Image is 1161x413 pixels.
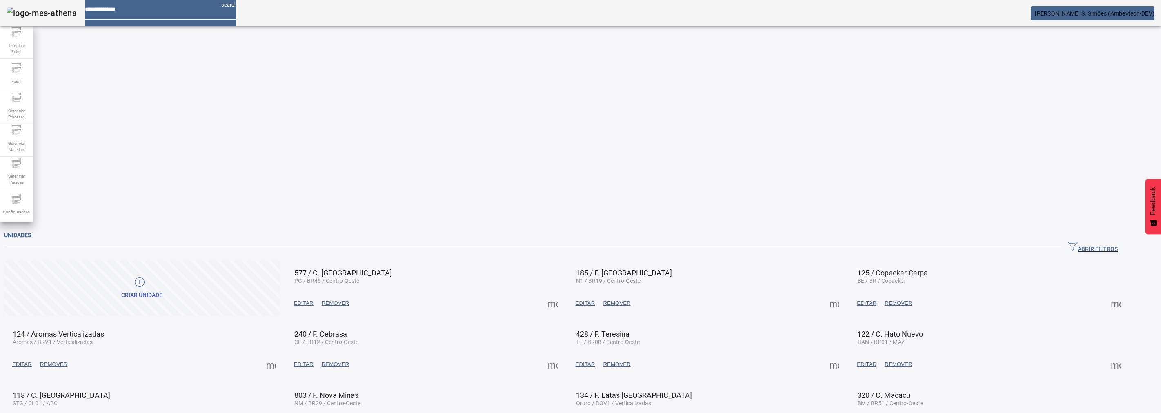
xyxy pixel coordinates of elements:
[13,391,110,400] span: 118 / C. [GEOGRAPHIC_DATA]
[857,360,876,369] span: EDITAR
[9,76,24,87] span: Fabril
[13,339,93,345] span: Aromas / BRV1 / Verticalizadas
[1035,10,1154,17] span: [PERSON_NAME] S. Simões (Ambevtech-DEV)
[294,299,314,307] span: EDITAR
[857,339,905,345] span: HAN / RP01 / MAZ
[1108,296,1123,311] button: Mais
[576,360,595,369] span: EDITAR
[576,391,692,400] span: 134 / F. Latas [GEOGRAPHIC_DATA]
[576,299,595,307] span: EDITAR
[7,7,77,20] img: logo-mes-athena
[8,357,36,372] button: EDITAR
[290,296,318,311] button: EDITAR
[576,330,629,338] span: 428 / F. Teresina
[290,357,318,372] button: EDITAR
[857,299,876,307] span: EDITAR
[1108,357,1123,372] button: Mais
[1145,179,1161,234] button: Feedback - Mostrar pesquisa
[853,357,881,372] button: EDITAR
[576,339,640,345] span: TE / BR08 / Centro-Oeste
[603,299,630,307] span: REMOVER
[13,330,104,338] span: 124 / Aromas Verticalizadas
[576,400,651,406] span: Oruro / BOV1 / Verticalizadas
[4,105,29,122] span: Gerenciar Processo
[545,357,560,372] button: Mais
[827,357,841,372] button: Mais
[318,357,353,372] button: REMOVER
[881,357,916,372] button: REMOVER
[572,296,599,311] button: EDITAR
[294,269,392,277] span: 577 / C. [GEOGRAPHIC_DATA]
[294,391,358,400] span: 803 / F. Nova Minas
[40,360,67,369] span: REMOVER
[885,299,912,307] span: REMOVER
[603,360,630,369] span: REMOVER
[857,391,910,400] span: 320 / C. Macacu
[121,291,162,300] div: Criar unidade
[857,400,923,406] span: BM / BR51 / Centro-Oeste
[294,278,359,284] span: PG / BR45 / Centro-Oeste
[885,360,912,369] span: REMOVER
[881,296,916,311] button: REMOVER
[294,400,360,406] span: NM / BR29 / Centro-Oeste
[294,360,314,369] span: EDITAR
[294,330,347,338] span: 240 / F. Cebrasa
[1068,241,1118,253] span: ABRIR FILTROS
[599,357,634,372] button: REMOVER
[322,299,349,307] span: REMOVER
[4,171,29,188] span: Gerenciar Paradas
[572,357,599,372] button: EDITAR
[264,357,278,372] button: Mais
[1150,187,1157,215] span: Feedback
[853,296,881,311] button: EDITAR
[857,330,923,338] span: 122 / C. Hato Nuevo
[545,296,560,311] button: Mais
[576,269,672,277] span: 185 / F. [GEOGRAPHIC_DATA]
[827,296,841,311] button: Mais
[4,40,29,57] span: Template Fabril
[857,278,905,284] span: BE / BR / Copacker
[294,339,358,345] span: CE / BR12 / Centro-Oeste
[318,296,353,311] button: REMOVER
[4,261,280,316] button: Criar unidade
[12,360,32,369] span: EDITAR
[599,296,634,311] button: REMOVER
[4,232,31,238] span: Unidades
[13,400,58,406] span: STG / CL01 / ABC
[322,360,349,369] span: REMOVER
[0,206,32,218] span: Configurações
[4,138,29,155] span: Gerenciar Materiais
[36,357,71,372] button: REMOVER
[576,278,641,284] span: N1 / BR19 / Centro-Oeste
[1061,240,1124,255] button: ABRIR FILTROS
[857,269,928,277] span: 125 / Copacker Cerpa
